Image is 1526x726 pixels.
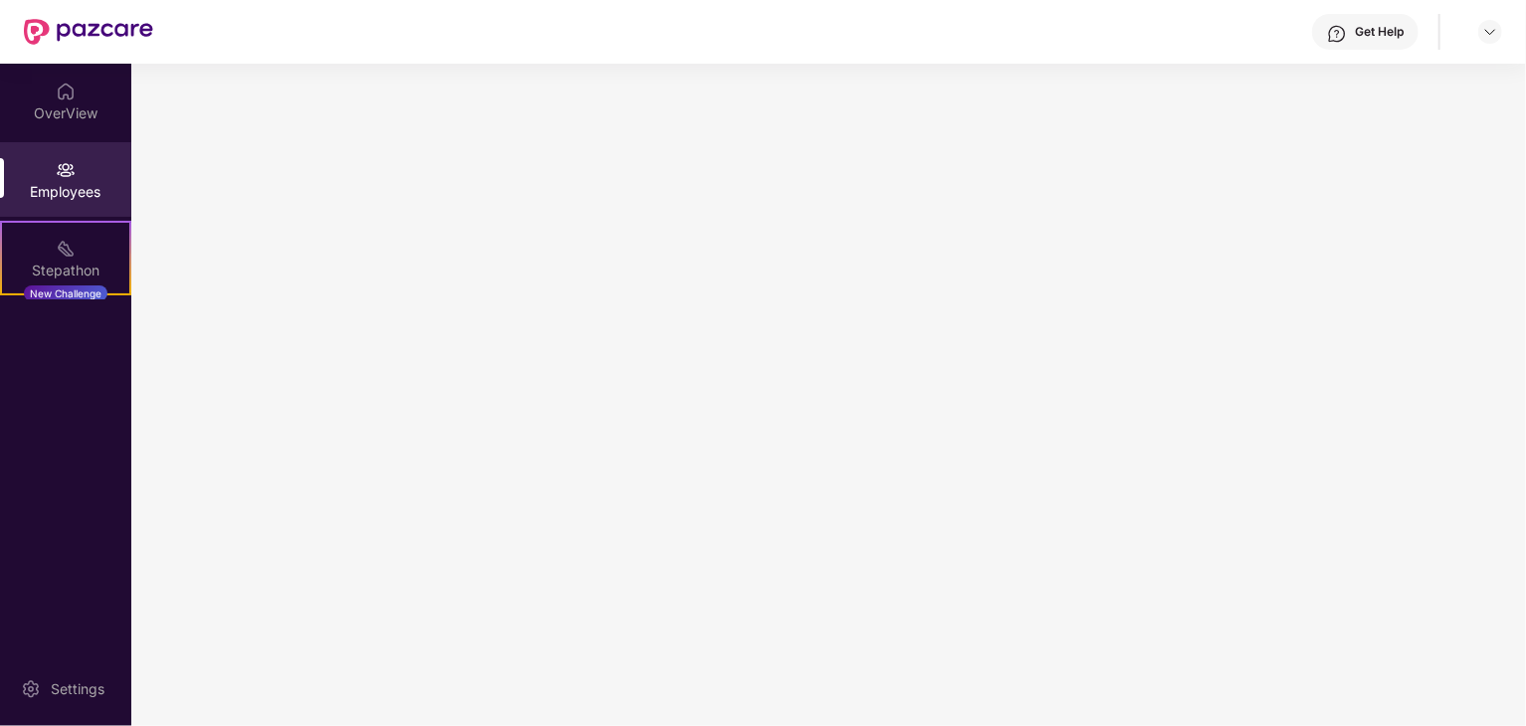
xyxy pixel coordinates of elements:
[1327,24,1347,44] img: svg+xml;base64,PHN2ZyBpZD0iSGVscC0zMngzMiIgeG1sbnM9Imh0dHA6Ly93d3cudzMub3JnLzIwMDAvc3ZnIiB3aWR0aD...
[1355,24,1404,40] div: Get Help
[21,679,41,699] img: svg+xml;base64,PHN2ZyBpZD0iU2V0dGluZy0yMHgyMCIgeG1sbnM9Imh0dHA6Ly93d3cudzMub3JnLzIwMDAvc3ZnIiB3aW...
[1482,24,1498,40] img: svg+xml;base64,PHN2ZyBpZD0iRHJvcGRvd24tMzJ4MzIiIHhtbG5zPSJodHRwOi8vd3d3LnczLm9yZy8yMDAwL3N2ZyIgd2...
[2,261,129,280] div: Stepathon
[56,239,76,259] img: svg+xml;base64,PHN2ZyB4bWxucz0iaHR0cDovL3d3dy53My5vcmcvMjAwMC9zdmciIHdpZHRoPSIyMSIgaGVpZ2h0PSIyMC...
[56,82,76,101] img: svg+xml;base64,PHN2ZyBpZD0iSG9tZSIgeG1sbnM9Imh0dHA6Ly93d3cudzMub3JnLzIwMDAvc3ZnIiB3aWR0aD0iMjAiIG...
[24,285,107,301] div: New Challenge
[56,160,76,180] img: svg+xml;base64,PHN2ZyBpZD0iRW1wbG95ZWVzIiB4bWxucz0iaHR0cDovL3d3dy53My5vcmcvMjAwMC9zdmciIHdpZHRoPS...
[45,679,110,699] div: Settings
[24,19,153,45] img: New Pazcare Logo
